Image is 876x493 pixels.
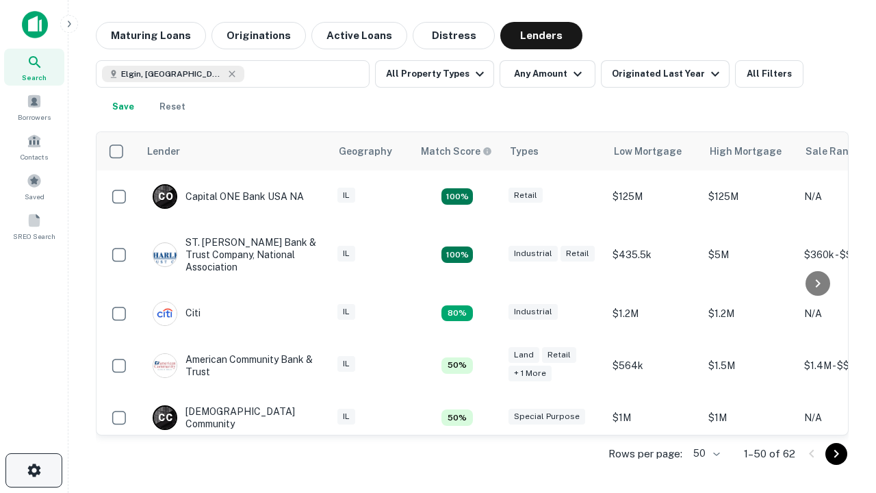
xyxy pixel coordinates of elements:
[96,22,206,49] button: Maturing Loans
[561,246,595,262] div: Retail
[337,356,355,372] div: IL
[542,347,576,363] div: Retail
[375,60,494,88] button: All Property Types
[151,93,194,121] button: Reset
[688,444,722,464] div: 50
[508,409,585,425] div: Special Purpose
[701,132,797,170] th: High Mortgage
[153,354,177,377] img: picture
[502,132,606,170] th: Types
[735,60,803,88] button: All Filters
[337,304,355,320] div: IL
[153,353,317,378] div: American Community Bank & Trust
[508,188,543,203] div: Retail
[4,207,64,244] a: SREO Search
[22,11,48,38] img: capitalize-icon.png
[510,143,539,160] div: Types
[153,301,201,326] div: Citi
[101,93,145,121] button: Save your search to get updates of matches that match your search criteria.
[601,60,730,88] button: Originated Last Year
[744,446,795,462] p: 1–50 of 62
[339,143,392,160] div: Geography
[21,151,48,162] span: Contacts
[25,191,44,202] span: Saved
[608,446,682,462] p: Rows per page:
[139,132,331,170] th: Lender
[153,236,317,274] div: ST. [PERSON_NAME] Bank & Trust Company, National Association
[441,357,473,374] div: Matching Properties: 5, hasApolloMatch: undefined
[701,340,797,392] td: $1.5M
[121,68,224,80] span: Elgin, [GEOGRAPHIC_DATA], [GEOGRAPHIC_DATA]
[441,305,473,322] div: Matching Properties: 8, hasApolloMatch: undefined
[18,112,51,123] span: Borrowers
[508,246,558,262] div: Industrial
[612,66,723,82] div: Originated Last Year
[421,144,492,159] div: Capitalize uses an advanced AI algorithm to match your search with the best lender. The match sco...
[158,411,172,425] p: C C
[337,246,355,262] div: IL
[413,22,495,49] button: Distress
[606,223,701,288] td: $435.5k
[701,288,797,340] td: $1.2M
[4,88,64,125] a: Borrowers
[710,143,782,160] div: High Mortgage
[500,22,582,49] button: Lenders
[413,132,502,170] th: Capitalize uses an advanced AI algorithm to match your search with the best lender. The match sco...
[147,143,180,160] div: Lender
[337,409,355,425] div: IL
[508,304,558,320] div: Industrial
[500,60,595,88] button: Any Amount
[158,190,172,204] p: C O
[441,409,473,426] div: Matching Properties: 5, hasApolloMatch: undefined
[808,383,876,449] iframe: Chat Widget
[13,231,55,242] span: SREO Search
[153,405,317,430] div: [DEMOGRAPHIC_DATA] Community
[331,132,413,170] th: Geography
[153,302,177,325] img: picture
[153,184,304,209] div: Capital ONE Bank USA NA
[153,243,177,266] img: picture
[701,170,797,223] td: $125M
[4,168,64,205] a: Saved
[606,392,701,444] td: $1M
[96,60,370,88] button: Elgin, [GEOGRAPHIC_DATA], [GEOGRAPHIC_DATA]
[337,188,355,203] div: IL
[508,347,539,363] div: Land
[701,392,797,444] td: $1M
[606,340,701,392] td: $564k
[4,128,64,165] a: Contacts
[4,49,64,86] a: Search
[614,143,682,160] div: Low Mortgage
[606,132,701,170] th: Low Mortgage
[311,22,407,49] button: Active Loans
[441,188,473,205] div: Matching Properties: 16, hasApolloMatch: undefined
[701,223,797,288] td: $5M
[606,288,701,340] td: $1.2M
[22,72,47,83] span: Search
[421,144,489,159] h6: Match Score
[825,443,847,465] button: Go to next page
[508,366,552,381] div: + 1 more
[211,22,306,49] button: Originations
[441,246,473,263] div: Matching Properties: 18, hasApolloMatch: undefined
[606,170,701,223] td: $125M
